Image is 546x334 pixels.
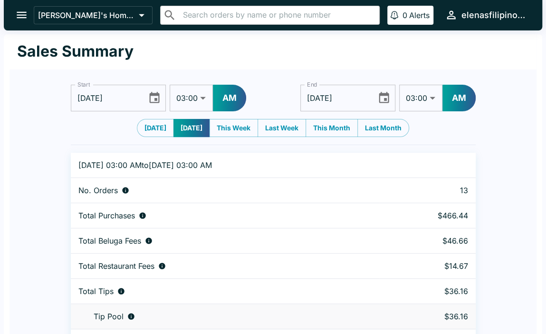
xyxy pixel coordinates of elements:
button: Choose date, selected date is Sep 8, 2025 [144,88,164,108]
p: Total Beluga Fees [78,236,141,246]
button: open drawer [10,3,34,27]
input: mm/dd/yyyy [300,85,370,111]
label: Start [77,80,90,88]
input: mm/dd/yyyy [71,85,141,111]
div: Tips unclaimed by a waiter [78,312,372,321]
div: Fees paid by diners to restaurant [78,261,372,271]
div: Number of orders placed [78,186,372,195]
input: Search orders by name or phone number [180,9,375,22]
div: Fees paid by diners to Beluga [78,236,372,246]
p: [PERSON_NAME]'s Home of the Finest Filipino Foods [38,10,135,20]
p: [DATE] 03:00 AM to [DATE] 03:00 AM [78,160,372,170]
button: elenasfilipinofoods [441,5,531,25]
p: $466.44 [387,211,468,220]
p: 0 [402,10,407,20]
p: Total Purchases [78,211,135,220]
button: [DATE] [173,119,210,137]
button: [PERSON_NAME]'s Home of the Finest Filipino Foods [34,6,153,24]
p: No. Orders [78,186,118,195]
p: 13 [387,186,468,195]
p: Total Tips [78,286,114,296]
p: $36.16 [387,286,468,296]
button: This Week [209,119,258,137]
p: Alerts [409,10,430,20]
button: Choose date, selected date is Sep 9, 2025 [374,88,394,108]
p: $36.16 [387,312,468,321]
button: [DATE] [137,119,174,137]
p: Tip Pool [94,312,124,321]
label: End [307,80,317,88]
p: $46.66 [387,236,468,246]
div: Combined individual and pooled tips [78,286,372,296]
button: Last Week [258,119,306,137]
button: AM [213,85,246,111]
button: This Month [306,119,358,137]
p: Total Restaurant Fees [78,261,154,271]
h1: Sales Summary [17,42,134,61]
div: Aggregate order subtotals [78,211,372,220]
button: AM [442,85,476,111]
p: $14.67 [387,261,468,271]
div: elenasfilipinofoods [461,10,527,21]
button: Last Month [357,119,409,137]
